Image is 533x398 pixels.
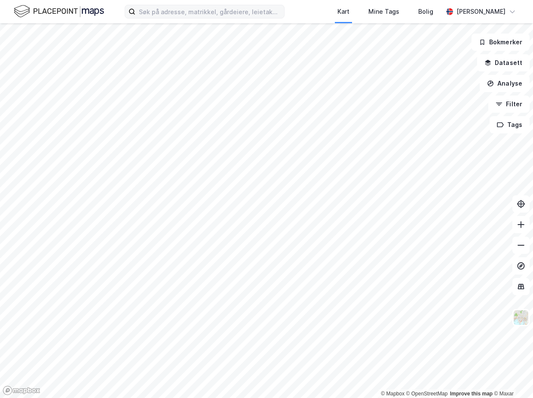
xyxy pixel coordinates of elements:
a: Improve this map [450,391,493,397]
img: Z [513,309,529,326]
iframe: Chat Widget [490,357,533,398]
div: [PERSON_NAME] [456,6,505,17]
a: Mapbox homepage [3,386,40,395]
div: Bolig [418,6,433,17]
button: Bokmerker [472,34,530,51]
button: Analyse [480,75,530,92]
div: Kart [337,6,349,17]
input: Søk på adresse, matrikkel, gårdeiere, leietakere eller personer [135,5,284,18]
button: Tags [490,116,530,133]
button: Datasett [477,54,530,71]
div: Mine Tags [368,6,399,17]
img: logo.f888ab2527a4732fd821a326f86c7f29.svg [14,4,104,19]
button: Filter [488,96,530,113]
a: Mapbox [381,391,404,397]
a: OpenStreetMap [406,391,448,397]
